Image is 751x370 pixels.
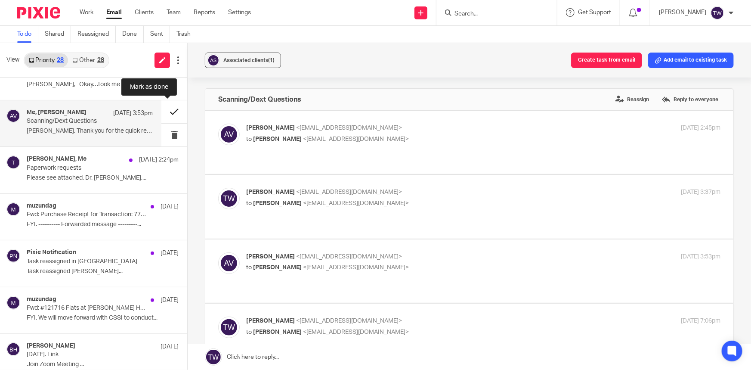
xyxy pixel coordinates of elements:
p: [PERSON_NAME], Okay…took me a bit to... [27,81,179,88]
h4: muzundag [27,202,56,210]
span: [PERSON_NAME] [246,254,295,260]
a: Reassigned [77,26,116,43]
p: [DATE] 2:45pm [681,124,720,133]
p: Scanning/Dext Questions [27,118,128,125]
span: (1) [268,58,275,63]
button: Create task from email [571,53,642,68]
p: [DATE] [161,249,179,258]
p: [DATE]. Link [27,351,148,358]
span: <[EMAIL_ADDRESS][DOMAIN_NAME]> [303,136,409,142]
p: Fwd: #121716 Flats at [PERSON_NAME] Holdings [27,305,148,312]
p: [PERSON_NAME], Thank you for the quick response. I am... [27,127,153,135]
img: svg%3E [6,109,20,123]
a: Team [167,8,181,17]
span: <[EMAIL_ADDRESS][DOMAIN_NAME]> [296,318,402,324]
span: to [246,136,252,142]
p: FYI. We will move forward with CSSI to conduct... [27,314,179,322]
img: svg%3E [218,252,240,274]
a: Settings [228,8,251,17]
span: to [246,329,252,335]
h4: [PERSON_NAME], Me [27,155,87,163]
label: Reply to everyone [660,93,720,106]
img: svg%3E [218,188,240,209]
p: Task reassigned in [GEOGRAPHIC_DATA] [27,258,148,265]
h4: Pixie Notification [27,249,76,256]
a: Priority28 [25,53,68,67]
h4: Scanning/Dext Questions [218,95,301,104]
p: Task reassigned [PERSON_NAME]... [27,268,179,275]
span: <[EMAIL_ADDRESS][DOMAIN_NAME]> [296,125,402,131]
span: <[EMAIL_ADDRESS][DOMAIN_NAME]> [296,254,402,260]
a: Work [80,8,93,17]
span: <[EMAIL_ADDRESS][DOMAIN_NAME]> [303,329,409,335]
span: [PERSON_NAME] [253,136,302,142]
p: [PERSON_NAME] [659,8,706,17]
span: Associated clients [223,58,275,63]
p: [DATE] 7:06pm [681,317,720,326]
a: Shared [45,26,71,43]
a: Trash [176,26,197,43]
img: svg%3E [6,155,20,169]
span: to [246,200,252,206]
p: Join Zoom Meeting ... [27,361,179,368]
a: Done [122,26,144,43]
span: View [6,56,19,65]
button: Associated clients(1) [205,53,281,68]
a: To do [17,26,38,43]
p: Paperwork requests [27,165,148,172]
img: svg%3E [207,54,220,67]
p: Fwd: Purchase Receipt for Transaction: 778791013 [27,211,148,218]
span: [PERSON_NAME] [253,200,302,206]
h4: Me, [PERSON_NAME] [27,109,87,116]
p: [DATE] [161,342,179,351]
span: Get Support [578,9,611,16]
span: <[EMAIL_ADDRESS][DOMAIN_NAME]> [303,264,409,271]
span: [PERSON_NAME] [253,264,302,271]
img: svg%3E [711,6,724,20]
a: Reports [194,8,215,17]
a: Clients [135,8,154,17]
span: [PERSON_NAME] [246,318,295,324]
h4: [PERSON_NAME] [27,342,75,350]
a: Email [106,8,122,17]
div: 28 [97,57,104,63]
span: <[EMAIL_ADDRESS][DOMAIN_NAME]> [296,189,402,195]
a: Other28 [68,53,108,67]
img: svg%3E [6,296,20,310]
a: Sent [150,26,170,43]
img: Pixie [17,7,60,19]
h4: muzundag [27,296,56,303]
p: Please see attached. Dr. [PERSON_NAME],... [27,174,179,182]
img: svg%3E [6,342,20,356]
img: svg%3E [218,124,240,145]
img: svg%3E [6,249,20,263]
label: Reassign [613,93,651,106]
p: FYI. ---------- Forwarded message ---------... [27,221,179,228]
img: svg%3E [6,202,20,216]
p: [DATE] 3:53pm [681,252,720,261]
p: [DATE] [161,202,179,211]
img: svg%3E [218,317,240,338]
div: 28 [57,57,64,63]
p: [DATE] 3:37pm [681,188,720,197]
p: [DATE] [161,296,179,305]
span: [PERSON_NAME] [246,125,295,131]
span: [PERSON_NAME] [253,329,302,335]
input: Search [454,10,531,18]
span: <[EMAIL_ADDRESS][DOMAIN_NAME]> [303,200,409,206]
p: [DATE] 2:24pm [139,155,179,164]
span: to [246,264,252,271]
p: [DATE] 3:53pm [113,109,153,118]
span: [PERSON_NAME] [246,189,295,195]
button: Add email to existing task [648,53,734,68]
